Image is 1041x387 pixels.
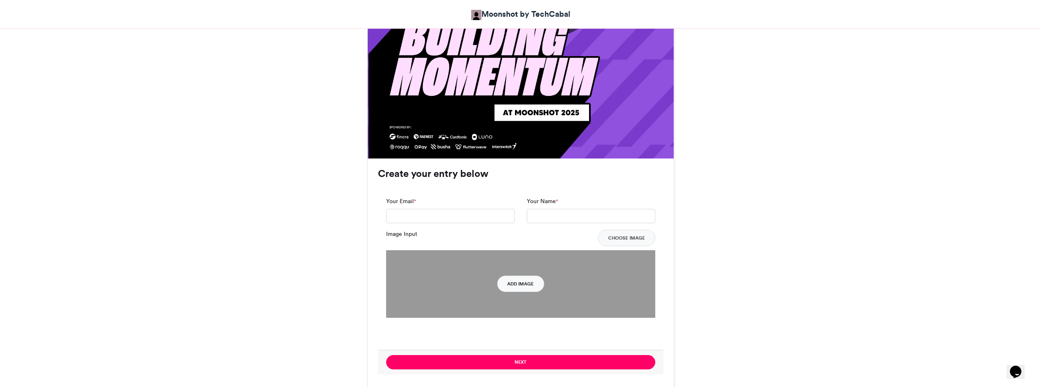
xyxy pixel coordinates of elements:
[471,10,481,20] img: Moonshot by TechCabal
[1007,354,1033,379] iframe: chat widget
[527,197,558,206] label: Your Name
[471,8,570,20] a: Moonshot by TechCabal
[378,169,663,179] h3: Create your entry below
[598,230,655,246] button: Choose Image
[386,230,417,238] label: Image Input
[386,197,416,206] label: Your Email
[386,355,655,369] button: Next
[497,276,544,292] button: Add Image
